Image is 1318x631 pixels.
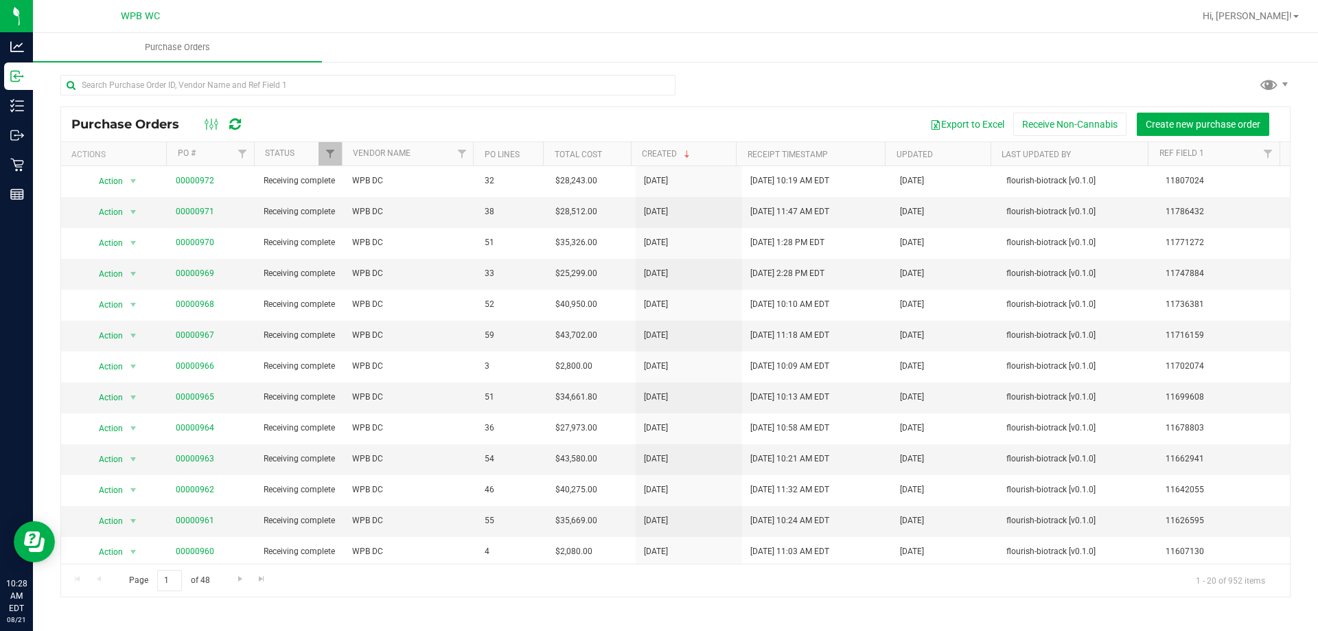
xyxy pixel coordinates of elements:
[1166,329,1282,342] span: 11716159
[1166,236,1282,249] span: 11771272
[1006,205,1149,218] span: flourish-biotrack [v0.1.0]
[86,295,124,314] span: Action
[750,236,824,249] span: [DATE] 1:28 PM EDT
[124,172,141,191] span: select
[265,148,294,158] a: Status
[126,41,229,54] span: Purchase Orders
[231,142,254,165] a: Filter
[1159,148,1204,158] a: Ref Field 1
[264,422,336,435] span: Receiving complete
[86,357,124,376] span: Action
[897,150,933,159] a: Updated
[644,514,668,527] span: [DATE]
[555,329,597,342] span: $43,702.00
[750,391,829,404] span: [DATE] 10:13 AM EDT
[352,483,468,496] span: WPB DC
[555,452,597,466] span: $43,580.00
[157,570,182,591] input: 1
[644,483,668,496] span: [DATE]
[1146,119,1260,130] span: Create new purchase order
[750,514,829,527] span: [DATE] 10:24 AM EDT
[900,422,924,435] span: [DATE]
[352,298,468,311] span: WPB DC
[86,233,124,253] span: Action
[124,233,141,253] span: select
[900,545,924,558] span: [DATE]
[644,298,668,311] span: [DATE]
[900,174,924,187] span: [DATE]
[485,267,539,280] span: 33
[124,203,141,222] span: select
[353,148,411,158] a: Vendor Name
[176,516,214,525] a: 00000961
[485,483,539,496] span: 46
[176,238,214,247] a: 00000970
[176,392,214,402] a: 00000965
[555,514,597,527] span: $35,669.00
[750,329,829,342] span: [DATE] 11:18 AM EDT
[10,40,24,54] inline-svg: Analytics
[264,329,336,342] span: Receiving complete
[1185,570,1276,590] span: 1 - 20 of 952 items
[555,360,592,373] span: $2,800.00
[352,329,468,342] span: WPB DC
[1006,422,1149,435] span: flourish-biotrack [v0.1.0]
[644,174,668,187] span: [DATE]
[264,483,336,496] span: Receiving complete
[176,176,214,185] a: 00000972
[264,360,336,373] span: Receiving complete
[264,391,336,404] span: Receiving complete
[555,391,597,404] span: $34,661.80
[900,514,924,527] span: [DATE]
[750,452,829,466] span: [DATE] 10:21 AM EDT
[485,205,539,218] span: 38
[86,203,124,222] span: Action
[750,483,829,496] span: [DATE] 11:32 AM EDT
[124,388,141,407] span: select
[352,514,468,527] span: WPB DC
[1166,422,1282,435] span: 11678803
[1006,545,1149,558] span: flourish-biotrack [v0.1.0]
[264,545,336,558] span: Receiving complete
[900,329,924,342] span: [DATE]
[176,547,214,556] a: 00000960
[450,142,473,165] a: Filter
[555,236,597,249] span: $35,326.00
[750,422,829,435] span: [DATE] 10:58 AM EDT
[1166,298,1282,311] span: 11736381
[900,483,924,496] span: [DATE]
[33,33,322,62] a: Purchase Orders
[124,357,141,376] span: select
[485,452,539,466] span: 54
[264,205,336,218] span: Receiving complete
[921,113,1013,136] button: Export to Excel
[555,174,597,187] span: $28,243.00
[642,149,693,159] a: Created
[86,450,124,469] span: Action
[14,521,55,562] iframe: Resource center
[644,267,668,280] span: [DATE]
[86,419,124,438] span: Action
[1006,391,1149,404] span: flourish-biotrack [v0.1.0]
[6,615,27,625] p: 08/21
[352,545,468,558] span: WPB DC
[319,142,341,165] a: Filter
[352,360,468,373] span: WPB DC
[644,545,668,558] span: [DATE]
[750,360,829,373] span: [DATE] 10:09 AM EDT
[1006,174,1149,187] span: flourish-biotrack [v0.1.0]
[485,329,539,342] span: 59
[86,172,124,191] span: Action
[10,158,24,172] inline-svg: Retail
[352,174,468,187] span: WPB DC
[1013,113,1126,136] button: Receive Non-Cannabis
[644,236,668,249] span: [DATE]
[352,452,468,466] span: WPB DC
[900,391,924,404] span: [DATE]
[1203,10,1292,21] span: Hi, [PERSON_NAME]!
[176,454,214,463] a: 00000963
[485,150,520,159] a: PO Lines
[176,330,214,340] a: 00000967
[1006,452,1149,466] span: flourish-biotrack [v0.1.0]
[900,205,924,218] span: [DATE]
